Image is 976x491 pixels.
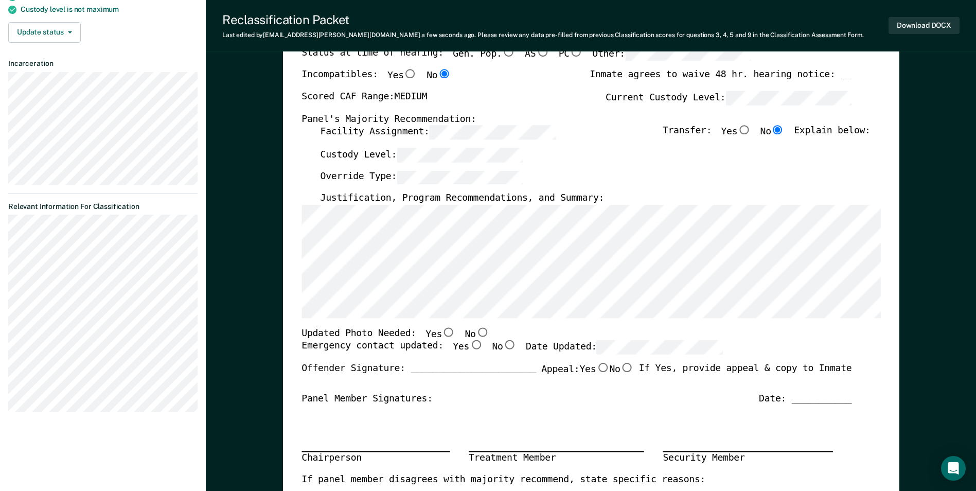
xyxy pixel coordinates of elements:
input: No [437,69,451,79]
div: Panel Member Signatures: [301,393,433,405]
label: Custody Level: [320,148,523,162]
span: maximum [86,5,119,13]
input: No [475,327,489,337]
label: Yes [721,126,751,139]
label: Facility Assignment: [320,126,555,139]
dt: Relevant Information For Classification [8,202,198,211]
input: No [620,363,633,372]
label: No [427,69,451,83]
div: Chairperson [301,452,450,465]
input: Yes [737,126,751,135]
div: Reclassification Packet [222,12,864,27]
label: No [492,341,516,355]
label: Scored CAF Range: MEDIUM [301,91,427,105]
div: Inmate agrees to waive 48 hr. hearing notice: __ [590,69,851,91]
div: Custody level is not [21,5,198,14]
label: Yes [579,363,609,376]
label: No [465,327,489,341]
label: Current Custody Level: [606,91,851,105]
label: No [609,363,633,376]
label: PC [558,47,582,61]
input: Custody Level: [397,148,523,162]
button: Download DOCX [889,17,960,34]
label: Date Updated: [526,341,723,355]
label: Yes [425,327,455,341]
input: No [503,341,516,350]
label: If panel member disagrees with majority recommend, state specific reasons: [301,474,705,486]
input: Yes [469,341,483,350]
label: Appeal: [541,363,634,384]
div: Status at time of hearing: [301,47,751,70]
input: Yes [442,327,455,337]
button: Update status [8,22,81,43]
input: Current Custody Level: [725,91,851,105]
div: Emergency contact updated: [301,341,723,363]
div: Panel's Majority Recommendation: [301,113,851,126]
input: Yes [403,69,417,79]
dt: Incarceration [8,59,198,68]
label: Other: [592,47,751,61]
div: Treatment Member [469,452,644,465]
div: Date: ___________ [759,393,851,405]
input: Facility Assignment: [429,126,555,139]
div: Last edited by [EMAIL_ADDRESS][PERSON_NAME][DOMAIN_NAME] . Please review any data pre-filled from... [222,31,864,39]
label: Justification, Program Recommendations, and Summary: [320,193,604,205]
div: Offender Signature: _______________________ If Yes, provide appeal & copy to Inmate [301,363,851,393]
input: AS [536,47,549,57]
input: Gen. Pop. [502,47,515,57]
input: No [771,126,785,135]
input: Other: [625,47,751,61]
span: a few seconds ago [421,31,474,39]
input: Yes [596,363,609,372]
div: Open Intercom Messenger [941,456,966,481]
label: AS [525,47,549,61]
div: Security Member [663,452,833,465]
div: Transfer: Explain below: [663,126,871,148]
input: Date Updated: [597,341,723,355]
label: Gen. Pop. [453,47,516,61]
label: Override Type: [320,170,523,184]
div: Incompatibles: [301,69,451,91]
input: PC [570,47,583,57]
label: Yes [387,69,417,83]
div: Updated Photo Needed: [301,327,489,341]
label: Yes [453,341,483,355]
label: No [760,126,784,139]
input: Override Type: [397,170,523,184]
